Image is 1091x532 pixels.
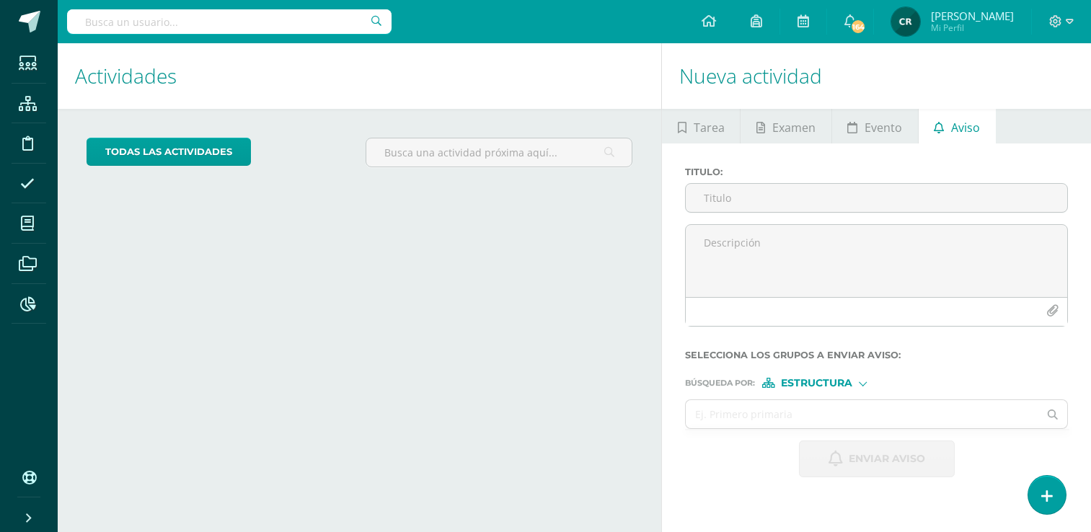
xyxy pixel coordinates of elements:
input: Busca un usuario... [67,9,392,34]
span: Tarea [694,110,725,145]
input: Busca una actividad próxima aquí... [366,138,632,167]
div: [object Object] [762,378,870,388]
span: Examen [772,110,816,145]
span: Estructura [781,379,852,387]
a: Examen [741,109,831,143]
a: Tarea [662,109,740,143]
a: Aviso [919,109,996,143]
span: Aviso [951,110,980,145]
span: Enviar aviso [849,441,925,476]
a: Evento [832,109,918,143]
button: Enviar aviso [799,440,955,477]
a: todas las Actividades [87,138,251,166]
h1: Nueva actividad [679,43,1074,109]
span: Mi Perfil [931,22,1014,34]
span: Búsqueda por : [685,379,755,387]
span: [PERSON_NAME] [931,9,1014,23]
input: Titulo [686,184,1067,212]
span: Evento [865,110,902,145]
input: Ej. Primero primaria [686,400,1038,428]
span: 164 [850,19,866,35]
img: 19436fc6d9716341a8510cf58c6830a2.png [891,7,920,36]
label: Titulo : [685,167,1068,177]
h1: Actividades [75,43,644,109]
label: Selecciona los grupos a enviar aviso : [685,350,1068,360]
